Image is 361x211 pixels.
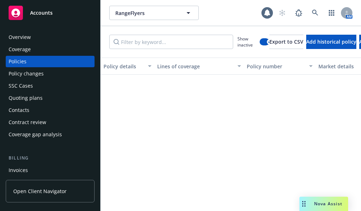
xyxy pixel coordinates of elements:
div: SSC Cases [9,80,33,92]
div: Coverage gap analysis [9,129,62,140]
a: Policies [6,56,95,67]
a: Contacts [6,104,95,116]
button: Policy number [244,58,316,75]
button: Add historical policy [306,35,356,49]
div: Lines of coverage [157,63,233,70]
a: Switch app [324,6,339,20]
a: Start snowing [275,6,289,20]
div: Policy details [104,63,144,70]
div: Billing [6,154,95,162]
a: Quoting plans [6,92,95,104]
span: RangeFlyers [115,9,177,17]
a: Invoices [6,165,95,176]
span: Accounts [30,10,53,16]
a: Overview [6,31,95,43]
span: Export to CSV [269,38,303,45]
div: Coverage [9,44,31,55]
a: Report a Bug [292,6,306,20]
div: Policy number [247,63,305,70]
div: Contacts [9,104,29,116]
a: Contract review [6,117,95,128]
a: Policy changes [6,68,95,79]
input: Filter by keyword... [109,35,233,49]
div: Contract review [9,117,46,128]
button: Export to CSV [269,35,303,49]
button: RangeFlyers [109,6,199,20]
div: Policies [9,56,27,67]
button: Nova Assist [299,197,348,211]
a: Accounts [6,3,95,23]
span: Show inactive [237,36,257,48]
div: Quoting plans [9,92,43,104]
div: Invoices [9,165,28,176]
div: Drag to move [299,197,308,211]
a: Search [308,6,322,20]
span: Open Client Navigator [13,187,67,195]
a: Coverage [6,44,95,55]
div: Overview [9,31,31,43]
a: Coverage gap analysis [6,129,95,140]
button: Lines of coverage [154,58,244,75]
span: Add historical policy [306,38,356,45]
span: Nova Assist [314,201,342,207]
button: Policy details [101,58,154,75]
div: Policy changes [9,68,44,79]
a: SSC Cases [6,80,95,92]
